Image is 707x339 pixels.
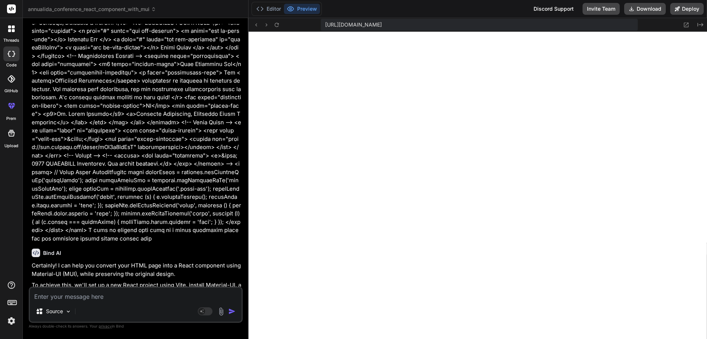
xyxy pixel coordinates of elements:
[4,143,18,149] label: Upload
[249,32,707,339] iframe: Preview
[32,262,241,278] p: Certainly! I can help you convert your HTML page into a React component using Material-UI (MUI), ...
[46,308,63,315] p: Source
[529,3,578,15] div: Discord Support
[670,3,704,15] button: Deploy
[217,307,225,316] img: attachment
[6,62,17,68] label: code
[624,3,666,15] button: Download
[99,324,112,328] span: privacy
[28,6,156,13] span: annualida_conference_react_component_with_mui
[43,249,61,257] h6: Bind AI
[583,3,620,15] button: Invite Team
[65,308,71,315] img: Pick Models
[5,315,18,327] img: settings
[284,4,320,14] button: Preview
[253,4,284,14] button: Editor
[32,281,241,306] p: To achieve this, we'll set up a new React project using Vite, install Material-UI, and then trans...
[4,88,18,94] label: GitHub
[3,37,19,44] label: threads
[29,323,243,330] p: Always double-check its answers. Your in Bind
[228,308,236,315] img: icon
[6,115,16,122] label: prem
[325,21,382,28] span: [URL][DOMAIN_NAME]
